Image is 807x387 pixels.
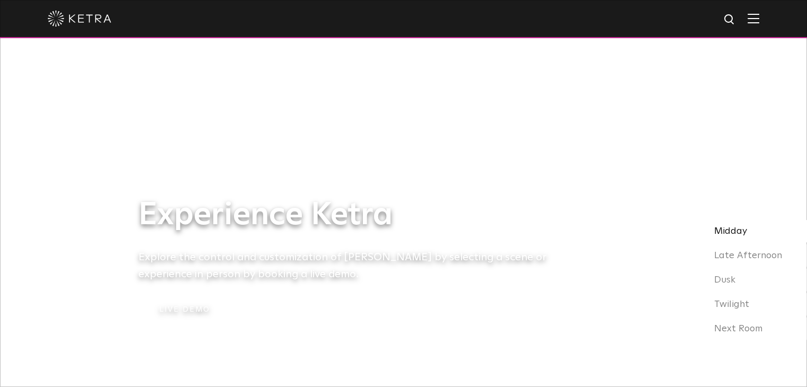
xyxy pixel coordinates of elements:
img: search icon [723,13,736,27]
span: Late Afternoon [714,251,782,260]
div: Next Room [701,318,807,340]
a: Live Demo [138,298,231,321]
h1: Experience Ketra [138,198,563,233]
span: Twilight [714,300,749,309]
span: Midday [714,226,747,236]
span: Dusk [714,275,735,285]
img: Hamburger%20Nav.svg [748,13,759,23]
h5: Explore the control and customization of [PERSON_NAME] by selecting a scene or experience in pers... [138,249,563,283]
img: ketra-logo-2019-white [48,11,111,27]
